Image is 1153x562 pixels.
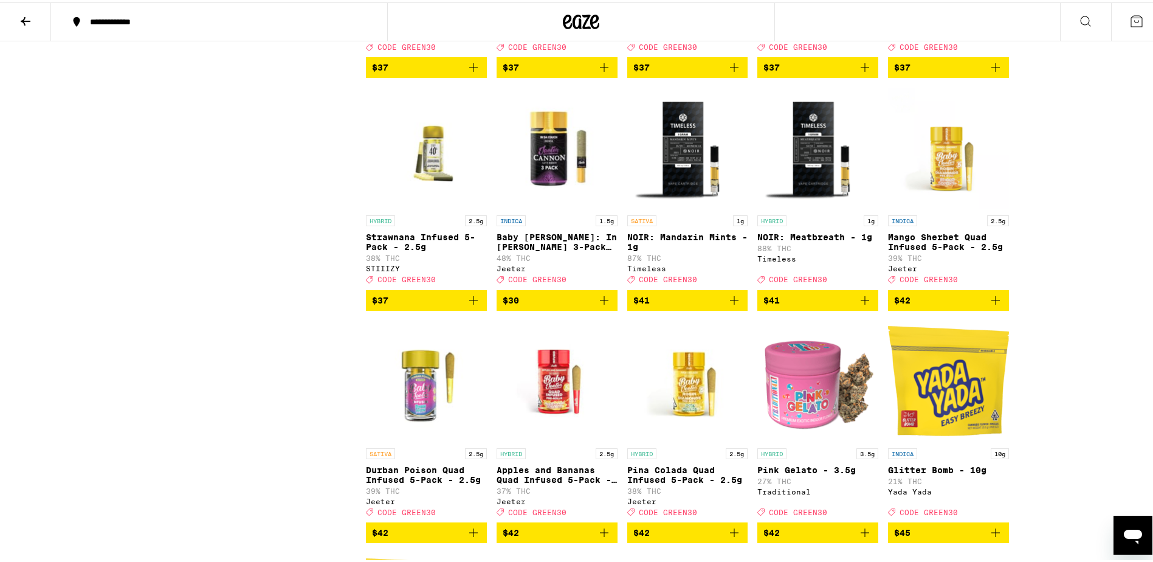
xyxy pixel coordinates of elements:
[497,318,618,520] a: Open page for Apples and Bananas Quad Infused 5-Pack - 2.5g from Jeeter
[372,293,388,303] span: $37
[372,60,388,70] span: $37
[639,506,697,514] span: CODE GREEN30
[888,55,1009,75] button: Add to bag
[769,41,827,49] span: CODE GREEN30
[633,293,650,303] span: $41
[465,213,487,224] p: 2.5g
[627,85,748,207] img: Timeless - NOIR: Mandarin Mints - 1g
[633,526,650,535] span: $42
[366,230,487,249] p: Strawnana Infused 5-Pack - 2.5g
[757,85,878,207] img: Timeless - NOIR: Meatbreath - 1g
[627,288,748,308] button: Add to bag
[627,318,748,520] a: Open page for Pina Colada Quad Infused 5-Pack - 2.5g from Jeeter
[757,520,878,541] button: Add to bag
[888,288,1009,308] button: Add to bag
[366,318,487,440] img: Jeeter - Durban Poison Quad Infused 5-Pack - 2.5g
[894,60,910,70] span: $37
[757,252,878,260] div: Timeless
[894,293,910,303] span: $42
[627,446,656,457] p: HYBRID
[366,85,487,207] img: STIIIZY - Strawnana Infused 5-Pack - 2.5g
[497,85,618,287] a: Open page for Baby Cannon: In Da Couch 3-Pack Infused - 1.5g from Jeeter
[991,446,1009,457] p: 10g
[366,252,487,260] p: 38% THC
[888,475,1009,483] p: 21% THC
[366,495,487,503] div: Jeeter
[757,230,878,240] p: NOIR: Meatbreath - 1g
[627,495,748,503] div: Jeeter
[497,485,618,493] p: 37% THC
[366,262,487,270] div: STIIIZY
[627,230,748,249] p: NOIR: Mandarin Mints - 1g
[627,485,748,493] p: 38% THC
[627,252,748,260] p: 87% THC
[888,446,917,457] p: INDICA
[856,446,878,457] p: 3.5g
[769,274,827,282] span: CODE GREEN30
[508,274,566,282] span: CODE GREEN30
[497,230,618,249] p: Baby [PERSON_NAME]: In [PERSON_NAME] 3-Pack Infused - 1.5g
[497,262,618,270] div: Jeeter
[366,55,487,75] button: Add to bag
[757,213,786,224] p: HYBRID
[888,85,1009,207] img: Jeeter - Mango Sherbet Quad Infused 5-Pack - 2.5g
[627,55,748,75] button: Add to bag
[633,60,650,70] span: $37
[888,85,1009,287] a: Open page for Mango Sherbet Quad Infused 5-Pack - 2.5g from Jeeter
[366,463,487,482] p: Durban Poison Quad Infused 5-Pack - 2.5g
[497,495,618,503] div: Jeeter
[366,318,487,520] a: Open page for Durban Poison Quad Infused 5-Pack - 2.5g from Jeeter
[900,274,958,282] span: CODE GREEN30
[888,463,1009,473] p: Glitter Bomb - 10g
[757,55,878,75] button: Add to bag
[763,293,780,303] span: $41
[372,526,388,535] span: $42
[763,60,780,70] span: $37
[596,446,618,457] p: 2.5g
[497,288,618,308] button: Add to bag
[757,288,878,308] button: Add to bag
[757,463,878,473] p: Pink Gelato - 3.5g
[497,55,618,75] button: Add to bag
[1113,513,1152,552] iframe: Button to launch messaging window
[366,213,395,224] p: HYBRID
[757,475,878,483] p: 27% THC
[888,213,917,224] p: INDICA
[366,288,487,308] button: Add to bag
[627,520,748,541] button: Add to bag
[757,242,878,250] p: 88% THC
[763,526,780,535] span: $42
[733,213,748,224] p: 1g
[757,318,878,440] img: Traditional - Pink Gelato - 3.5g
[497,252,618,260] p: 48% THC
[639,41,697,49] span: CODE GREEN30
[757,485,878,493] div: Traditional
[888,318,1009,440] img: Yada Yada - Glitter Bomb - 10g
[888,230,1009,249] p: Mango Sherbet Quad Infused 5-Pack - 2.5g
[627,213,656,224] p: SATIVA
[465,446,487,457] p: 2.5g
[627,318,748,440] img: Jeeter - Pina Colada Quad Infused 5-Pack - 2.5g
[377,274,436,282] span: CODE GREEN30
[366,520,487,541] button: Add to bag
[757,318,878,520] a: Open page for Pink Gelato - 3.5g from Traditional
[627,463,748,482] p: Pina Colada Quad Infused 5-Pack - 2.5g
[900,41,958,49] span: CODE GREEN30
[503,526,519,535] span: $42
[757,85,878,287] a: Open page for NOIR: Meatbreath - 1g from Timeless
[757,446,786,457] p: HYBRID
[366,485,487,493] p: 39% THC
[769,506,827,514] span: CODE GREEN30
[497,446,526,457] p: HYBRID
[888,520,1009,541] button: Add to bag
[864,213,878,224] p: 1g
[366,85,487,287] a: Open page for Strawnana Infused 5-Pack - 2.5g from STIIIZY
[377,506,436,514] span: CODE GREEN30
[639,274,697,282] span: CODE GREEN30
[894,526,910,535] span: $45
[497,463,618,482] p: Apples and Bananas Quad Infused 5-Pack - 2.5g
[497,520,618,541] button: Add to bag
[888,262,1009,270] div: Jeeter
[377,41,436,49] span: CODE GREEN30
[497,213,526,224] p: INDICA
